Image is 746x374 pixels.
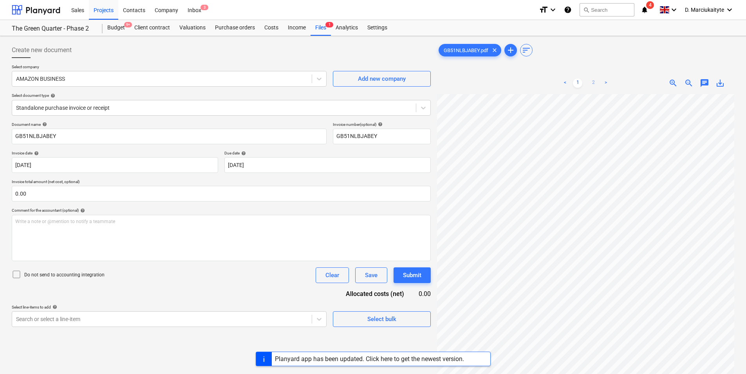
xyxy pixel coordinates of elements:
div: Allocated costs (net) [329,289,417,298]
a: Files1 [311,20,331,36]
span: help [41,122,47,127]
span: D. Marciukaityte [685,7,724,13]
span: sort [522,45,531,55]
a: Client contract [130,20,175,36]
span: help [376,122,383,127]
input: Due date not specified [224,157,431,173]
div: Select bulk [367,314,396,324]
a: Valuations [175,20,210,36]
div: Planyard app has been updated. Click here to get the newest version. [275,355,464,363]
span: help [33,151,39,156]
i: keyboard_arrow_down [669,5,679,15]
div: Select document type [12,93,431,98]
span: add [506,45,515,55]
button: Submit [394,267,431,283]
span: 9+ [124,22,132,27]
iframe: Chat Widget [707,336,746,374]
span: 4 [646,1,654,9]
div: Select line-items to add [12,305,327,310]
div: Add new company [358,74,406,84]
a: Page 2 [589,78,598,88]
i: keyboard_arrow_down [725,5,734,15]
span: search [583,7,589,13]
div: Comment for the accountant (optional) [12,208,431,213]
input: Invoice date not specified [12,157,218,173]
div: Document name [12,122,327,127]
button: Select bulk [333,311,431,327]
a: Costs [260,20,283,36]
div: Due date [224,151,431,156]
button: Clear [316,267,349,283]
div: Clear [325,270,339,280]
a: Analytics [331,20,363,36]
div: The Green Quarter - Phase 2 [12,25,93,33]
p: Do not send to accounting integration [24,272,105,278]
div: Save [365,270,378,280]
i: keyboard_arrow_down [548,5,558,15]
span: 1 [325,22,333,27]
span: clear [490,45,499,55]
button: Save [355,267,387,283]
div: Budget [103,20,130,36]
span: chat [700,78,709,88]
a: Income [283,20,311,36]
a: Purchase orders [210,20,260,36]
span: save_alt [715,78,725,88]
div: 0.00 [417,289,430,298]
span: Create new document [12,45,72,55]
p: Invoice total amount (net cost, optional) [12,179,431,186]
span: help [49,93,55,98]
a: Budget9+ [103,20,130,36]
button: Search [580,3,634,16]
div: Files [311,20,331,36]
span: help [79,208,85,213]
input: Invoice total amount (net cost, optional) [12,186,431,202]
a: Previous page [560,78,570,88]
a: Settings [363,20,392,36]
span: help [240,151,246,156]
span: GB51NLBJABEY.pdf [439,47,493,53]
span: zoom_in [668,78,678,88]
div: GB51NLBJABEY.pdf [439,44,501,56]
i: notifications [641,5,648,15]
a: Next page [601,78,611,88]
i: format_size [539,5,548,15]
input: Invoice number [333,129,431,144]
div: Invoice date [12,151,218,156]
span: help [51,305,57,309]
div: Invoice number (optional) [333,122,431,127]
span: 3 [200,5,208,10]
span: zoom_out [684,78,694,88]
a: Page 1 is your current page [573,78,582,88]
p: Select company [12,64,327,71]
div: Submit [403,270,421,280]
input: Document name [12,129,327,144]
i: Knowledge base [564,5,572,15]
button: Add new company [333,71,431,87]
